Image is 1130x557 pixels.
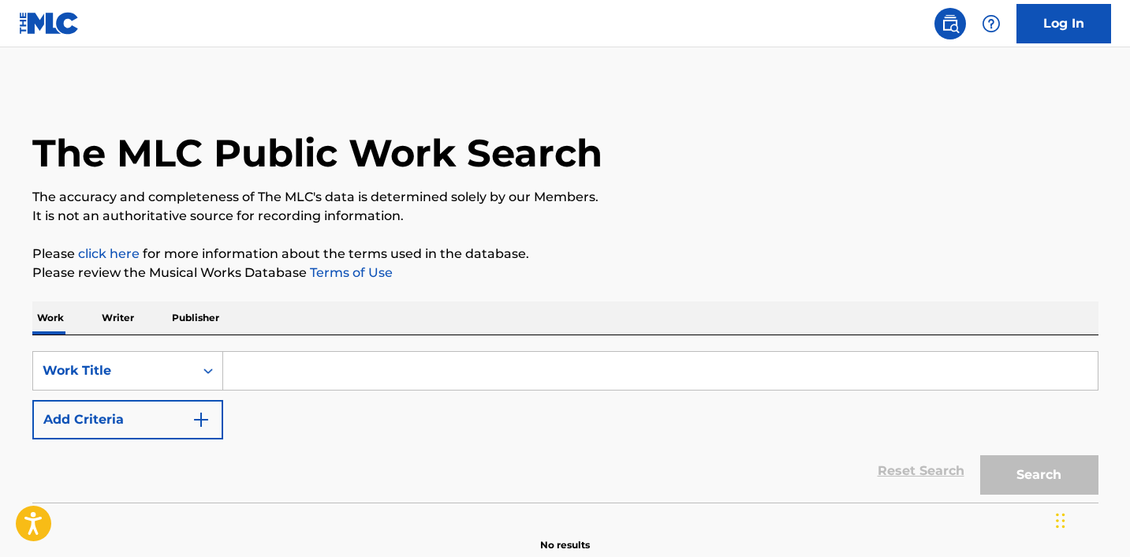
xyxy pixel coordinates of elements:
a: Terms of Use [307,265,393,280]
p: The accuracy and completeness of The MLC's data is determined solely by our Members. [32,188,1098,207]
p: Writer [97,301,139,335]
form: Search Form [32,351,1098,503]
p: No results [540,519,590,552]
img: 9d2ae6d4665cec9f34b9.svg [192,410,211,429]
p: Please review the Musical Works Database [32,264,1098,282]
img: help [982,14,1001,33]
h1: The MLC Public Work Search [32,129,602,177]
a: Log In [1016,4,1111,43]
p: It is not an authoritative source for recording information. [32,207,1098,226]
a: click here [78,246,140,261]
div: Help [975,8,1007,39]
p: Please for more information about the terms used in the database. [32,245,1098,264]
img: search [941,14,960,33]
iframe: Chat Widget [1051,481,1130,557]
p: Publisher [167,301,224,335]
div: Work Title [43,361,185,380]
button: Add Criteria [32,400,223,439]
p: Work [32,301,69,335]
div: Drag [1056,497,1065,544]
img: MLC Logo [19,12,80,35]
a: Public Search [934,8,966,39]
